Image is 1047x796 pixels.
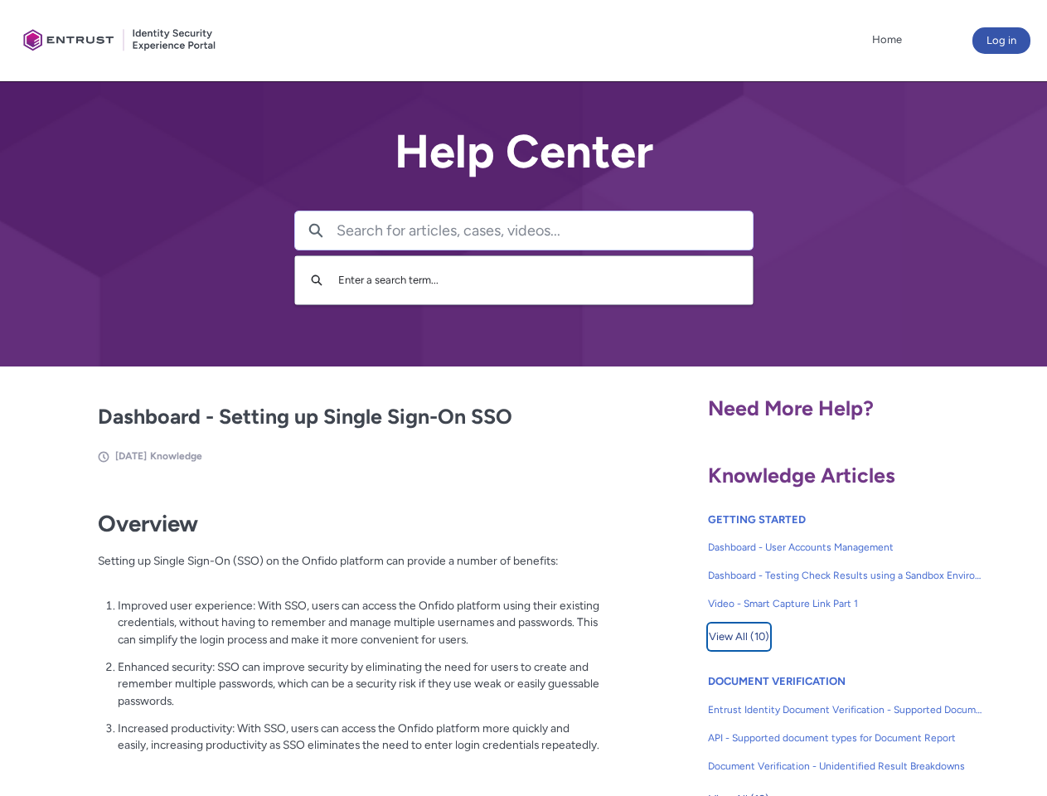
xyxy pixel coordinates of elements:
button: View All (10) [708,624,770,650]
span: Dashboard - User Accounts Management [708,540,983,555]
a: GETTING STARTED [708,513,806,526]
p: Improved user experience: With SSO, users can access the Onfido platform using their existing cre... [118,597,600,648]
strong: Overview [98,510,198,537]
button: Search [295,211,337,250]
p: Enhanced security: SSO can improve security by eliminating the need for users to create and remem... [118,658,600,710]
a: Video - Smart Capture Link Part 1 [708,590,983,618]
span: Document Verification - Unidentified Result Breakdowns [708,759,983,774]
span: View All (10) [709,624,769,649]
button: Log in [972,27,1030,54]
button: Search [303,265,330,296]
span: Enter a search term... [338,274,439,286]
input: Search for articles, cases, videos... [337,211,753,250]
span: Dashboard - Testing Check Results using a Sandbox Environment [708,568,983,583]
span: Entrust Identity Document Verification - Supported Document type and size [708,702,983,717]
li: Knowledge [150,449,202,464]
span: API - Supported document types for Document Report [708,730,983,745]
span: [DATE] [115,450,147,462]
a: Entrust Identity Document Verification - Supported Document type and size [708,696,983,724]
span: Knowledge Articles [708,463,895,488]
h2: Dashboard - Setting up Single Sign-On SSO [98,401,600,433]
a: Dashboard - Testing Check Results using a Sandbox Environment [708,561,983,590]
span: Need More Help? [708,396,874,420]
a: Dashboard - User Accounts Management [708,533,983,561]
p: Setting up Single Sign-On (SSO) on the Onfido platform can provide a number of benefits: [98,552,600,586]
h2: Help Center [294,126,754,177]
p: Increased productivity: With SSO, users can access the Onfido platform more quickly and easily, i... [118,720,600,754]
a: DOCUMENT VERIFICATION [708,675,846,687]
a: Home [868,27,906,52]
a: API - Supported document types for Document Report [708,724,983,752]
span: Video - Smart Capture Link Part 1 [708,596,983,611]
a: Document Verification - Unidentified Result Breakdowns [708,752,983,780]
